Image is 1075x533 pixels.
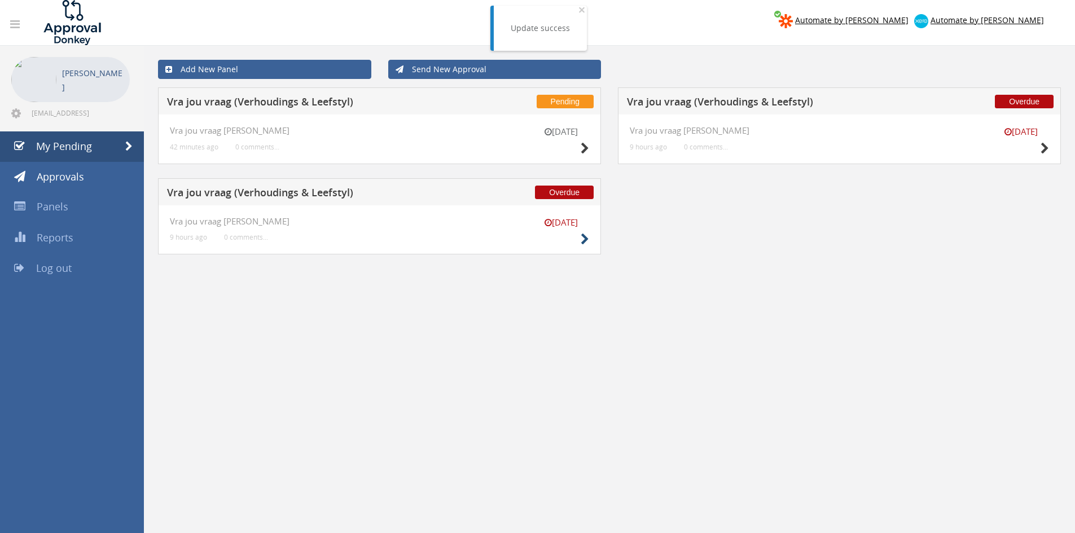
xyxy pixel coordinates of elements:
[37,200,68,213] span: Panels
[36,261,72,275] span: Log out
[533,126,589,138] small: [DATE]
[167,187,464,201] h5: Vra jou vraag (Verhoudings & Leefstyl)
[931,15,1044,25] span: Automate by [PERSON_NAME]
[235,143,279,151] small: 0 comments...
[684,143,728,151] small: 0 comments...
[795,15,909,25] span: Automate by [PERSON_NAME]
[914,14,928,28] img: xero-logo.png
[36,139,92,153] span: My Pending
[627,96,924,111] h5: Vra jou vraag (Verhoudings & Leefstyl)
[170,233,207,241] small: 9 hours ago
[995,95,1054,108] span: Overdue
[37,170,84,183] span: Approvals
[537,95,594,108] span: Pending
[158,60,371,79] a: Add New Panel
[578,2,585,17] span: ×
[535,186,594,199] span: Overdue
[630,126,1049,135] h4: Vra jou vraag [PERSON_NAME]
[167,96,464,111] h5: Vra jou vraag (Verhoudings & Leefstyl)
[224,233,268,241] small: 0 comments...
[779,14,793,28] img: zapier-logomark.png
[62,66,124,94] p: [PERSON_NAME]
[32,108,128,117] span: [EMAIL_ADDRESS][DOMAIN_NAME]
[630,143,667,151] small: 9 hours ago
[388,60,602,79] a: Send New Approval
[170,217,589,226] h4: Vra jou vraag [PERSON_NAME]
[170,126,589,135] h4: Vra jou vraag [PERSON_NAME]
[993,126,1049,138] small: [DATE]
[511,23,570,34] div: Update success
[37,231,73,244] span: Reports
[533,217,589,228] small: [DATE]
[170,143,218,151] small: 42 minutes ago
